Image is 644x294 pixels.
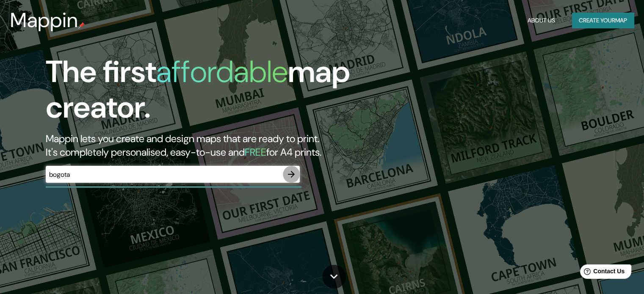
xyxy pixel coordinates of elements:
input: Choose your favourite place [46,170,283,179]
h1: affordable [156,52,288,91]
button: Create yourmap [572,13,634,28]
button: About Us [524,13,558,28]
h1: The first map creator. [46,54,368,132]
h2: Mappin lets you create and design maps that are ready to print. It's completely personalised, eas... [46,132,368,159]
img: mappin-pin [78,22,85,29]
h3: Mappin [10,8,78,32]
h5: FREE [245,146,266,159]
iframe: Help widget launcher [569,261,635,285]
